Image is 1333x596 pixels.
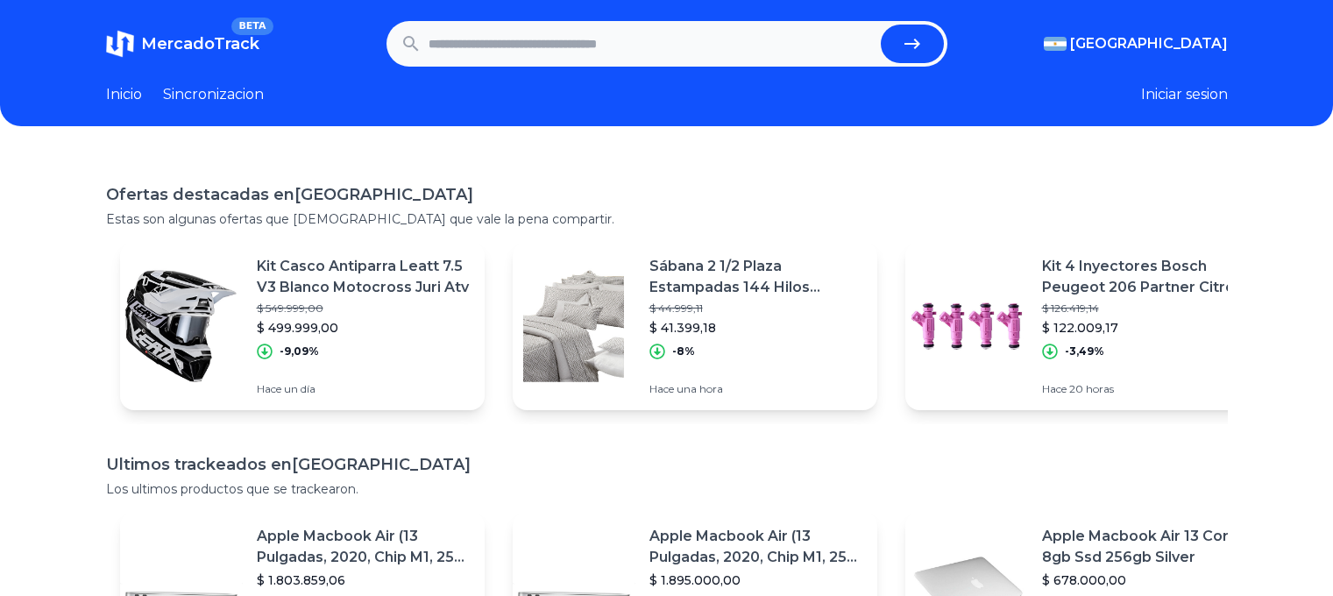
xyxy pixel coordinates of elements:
[106,452,1228,477] h1: Ultimos trackeados en [GEOGRAPHIC_DATA]
[1042,256,1256,298] p: Kit 4 Inyectores Bosch Peugeot 206 Partner Citroen C3 1.4 8v
[257,302,471,316] p: $ 549.999,00
[1042,526,1256,568] p: Apple Macbook Air 13 Core I5 8gb Ssd 256gb Silver
[672,344,695,358] p: -8%
[280,344,319,358] p: -9,09%
[649,319,863,337] p: $ 41.399,18
[1042,302,1256,316] p: $ 126.419,14
[649,256,863,298] p: Sábana 2 1/2 Plaza Estampadas 144 Hilos Danubio Raíces Mixt
[163,84,264,105] a: Sincronizacion
[106,30,134,58] img: MercadoTrack
[106,480,1228,498] p: Los ultimos productos que se trackearon.
[231,18,273,35] span: BETA
[1065,344,1104,358] p: -3,49%
[513,242,877,410] a: Featured imageSábana 2 1/2 Plaza Estampadas 144 Hilos Danubio Raíces Mixt$ 44.999,11$ 41.399,18-8...
[1042,319,1256,337] p: $ 122.009,17
[513,265,635,387] img: Featured image
[1044,33,1228,54] button: [GEOGRAPHIC_DATA]
[1042,571,1256,589] p: $ 678.000,00
[1070,33,1228,54] span: [GEOGRAPHIC_DATA]
[257,526,471,568] p: Apple Macbook Air (13 Pulgadas, 2020, Chip M1, 256 Gb De Ssd, 8 Gb De Ram) - Plata
[905,242,1270,410] a: Featured imageKit 4 Inyectores Bosch Peugeot 206 Partner Citroen C3 1.4 8v$ 126.419,14$ 122.009,1...
[649,382,863,396] p: Hace una hora
[257,571,471,589] p: $ 1.803.859,06
[649,571,863,589] p: $ 1.895.000,00
[649,302,863,316] p: $ 44.999,11
[106,210,1228,228] p: Estas son algunas ofertas que [DEMOGRAPHIC_DATA] que vale la pena compartir.
[257,319,471,337] p: $ 499.999,00
[1141,84,1228,105] button: Iniciar sesion
[257,382,471,396] p: Hace un día
[120,265,243,387] img: Featured image
[106,84,142,105] a: Inicio
[905,265,1028,387] img: Featured image
[257,256,471,298] p: Kit Casco Antiparra Leatt 7.5 V3 Blanco Motocross Juri Atv
[649,526,863,568] p: Apple Macbook Air (13 Pulgadas, 2020, Chip M1, 256 Gb De Ssd, 8 Gb De Ram) - Plata
[1044,37,1067,51] img: Argentina
[120,242,485,410] a: Featured imageKit Casco Antiparra Leatt 7.5 V3 Blanco Motocross Juri Atv$ 549.999,00$ 499.999,00-...
[106,30,259,58] a: MercadoTrackBETA
[141,34,259,53] span: MercadoTrack
[1042,382,1256,396] p: Hace 20 horas
[106,182,1228,207] h1: Ofertas destacadas en [GEOGRAPHIC_DATA]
